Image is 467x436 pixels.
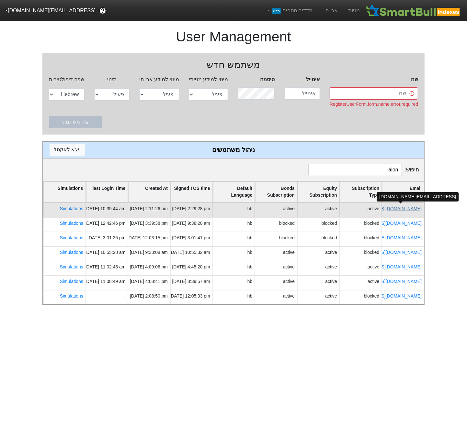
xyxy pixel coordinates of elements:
[130,293,168,300] div: [DATE] 2:08:50 pm
[279,220,295,227] div: blocked
[330,87,418,100] input: שם
[325,249,337,256] div: active
[189,76,228,83] label: מינוי למידע מנייתי
[284,87,320,100] input: אימייל
[340,182,382,202] div: Toggle SortBy
[308,164,402,176] input: 466 רשומות...
[272,8,280,14] span: חדש
[247,264,252,270] div: hb
[107,76,117,83] label: מינוי
[247,293,252,300] div: hb
[377,192,459,202] div: [EMAIL_ADDRESS][DOMAIN_NAME]
[86,182,128,202] div: Toggle SortBy
[85,290,128,304] div: -
[247,278,252,285] div: hb
[60,206,83,211] a: Simulations
[170,293,210,300] div: [DATE] 12:05:33 pm
[60,235,83,240] a: Simulations
[101,6,105,15] span: ?
[345,206,422,211] a: [EMAIL_ADDRESS][DOMAIN_NAME]
[172,264,210,270] div: [DATE] 4:45:20 pm
[213,182,255,202] div: Toggle SortBy
[345,264,422,269] a: [EMAIL_ADDRESS][DOMAIN_NAME]
[50,144,85,156] button: ייצא לאקסל
[172,278,210,285] div: [DATE] 8:39:57 am
[170,249,210,256] div: [DATE] 10:55:32 am
[283,278,295,285] div: active
[247,205,252,212] div: hb
[172,205,210,212] div: [DATE] 2:29:28 pm
[60,264,83,269] a: Simulations
[171,182,212,202] div: Toggle SortBy
[247,234,252,241] div: hb
[368,264,379,270] div: active
[85,249,125,256] div: [DATE] 10:55:28 am
[85,264,125,270] div: [DATE] 11:02:45 am
[130,205,168,212] div: [DATE] 2:11:26 pm
[325,293,337,300] div: active
[345,221,422,226] a: [EMAIL_ADDRESS][DOMAIN_NAME]
[49,59,418,71] h2: משתמש חדש
[364,220,379,227] div: blocked
[325,278,337,285] div: active
[308,164,419,176] span: חיפוש :
[325,264,337,270] div: active
[172,220,210,227] div: [DATE] 9:38:20 am
[325,205,337,212] div: active
[49,116,102,128] button: צור משתמש
[85,220,125,227] div: [DATE] 12:42:46 pm
[368,278,379,285] div: active
[365,4,462,17] img: SmartBull
[60,250,83,255] a: Simulations
[345,279,422,284] a: [EMAIL_ADDRESS][DOMAIN_NAME]
[364,249,379,256] div: blocked
[247,220,252,227] div: hb
[283,264,295,270] div: active
[60,221,83,226] a: Simulations
[128,182,170,202] div: Toggle SortBy
[247,249,252,256] div: hb
[172,234,210,241] div: [DATE] 3:01:41 pm
[130,249,168,256] div: [DATE] 9:33:08 am
[364,293,379,300] div: blocked
[345,250,422,255] a: [EMAIL_ADDRESS][DOMAIN_NAME]
[85,278,125,285] div: [DATE] 11:08:49 am
[411,76,418,83] label: שם
[87,234,125,241] div: [DATE] 3:01:35 pm
[283,293,295,300] div: active
[382,182,424,202] div: Toggle SortBy
[130,220,168,227] div: [DATE] 3:39:38 pm
[330,101,418,108] div: RegisterUserForm.form.name.error.required
[364,234,379,241] div: blocked
[42,23,425,45] h1: User Management
[130,264,168,270] div: [DATE] 4:09:06 pm
[60,279,83,284] a: Simulations
[85,205,125,212] div: [DATE] 10:39:44 am
[306,76,320,83] label: אימייל
[283,249,295,256] div: active
[130,278,168,285] div: [DATE] 4:08:41 pm
[298,182,339,202] div: Toggle SortBy
[322,234,337,241] div: blocked
[50,145,417,155] div: ניהול משתמשים
[44,182,85,202] div: Toggle SortBy
[368,205,379,212] div: active
[264,4,315,17] a: מדדים נוספיםחדש
[255,182,297,202] div: Toggle SortBy
[260,76,275,83] label: סיסמה
[345,293,422,299] a: [EMAIL_ADDRESS][DOMAIN_NAME]
[322,220,337,227] div: blocked
[279,234,295,241] div: blocked
[283,205,295,212] div: active
[49,76,84,83] label: שפה דיפולטיבית
[139,76,179,83] label: מינוי למידע אג״חי
[127,234,168,241] div: [DATE] 12:03:15 pm
[60,293,83,299] a: Simulations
